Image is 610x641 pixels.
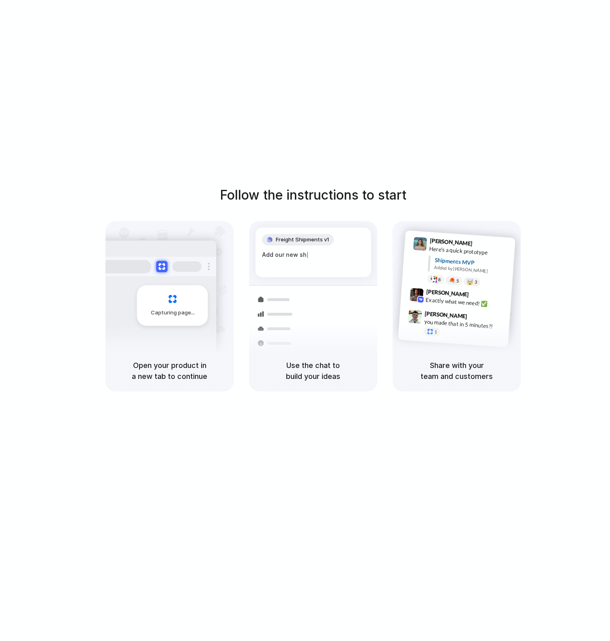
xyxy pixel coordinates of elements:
div: you made that in 5 minutes?! [424,317,505,331]
div: Here's a quick prototype [429,245,510,258]
div: Added by [PERSON_NAME] [434,264,509,276]
span: 1 [434,330,437,334]
span: 9:47 AM [470,313,486,323]
div: 🤯 [467,279,474,285]
span: 5 [456,279,459,283]
h5: Use the chat to build your ideas [259,360,367,382]
div: Add our new sh [262,250,365,259]
span: [PERSON_NAME] [425,309,468,321]
h1: Follow the instructions to start [220,185,406,205]
span: [PERSON_NAME] [430,236,473,248]
span: [PERSON_NAME] [426,287,469,299]
h5: Share with your team and customers [402,360,511,382]
span: Capturing page [151,309,196,317]
span: | [307,252,309,258]
h5: Open your product in a new tab to continue [115,360,224,382]
div: Exactly what we need! ✅ [425,295,507,309]
span: 8 [438,277,441,282]
span: Freight Shipments v1 [276,236,329,244]
span: 9:42 AM [471,291,488,301]
span: 9:41 AM [475,240,492,250]
div: Shipments MVP [434,256,509,269]
span: 3 [475,280,477,284]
